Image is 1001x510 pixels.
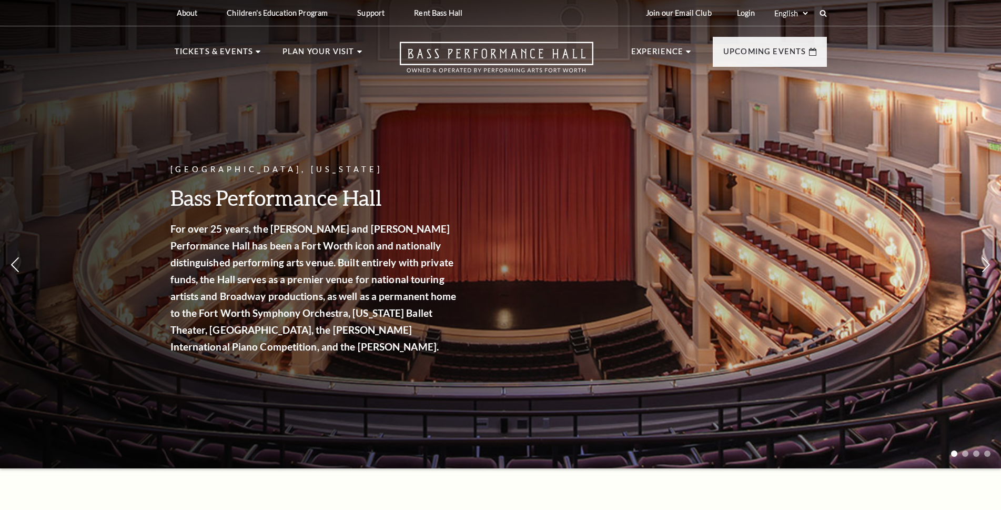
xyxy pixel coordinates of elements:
p: [GEOGRAPHIC_DATA], [US_STATE] [170,163,460,176]
p: Upcoming Events [723,45,806,64]
strong: For over 25 years, the [PERSON_NAME] and [PERSON_NAME] Performance Hall has been a Fort Worth ico... [170,223,457,353]
p: Experience [631,45,684,64]
select: Select: [772,8,810,18]
p: About [177,8,198,17]
p: Support [357,8,385,17]
p: Tickets & Events [175,45,254,64]
h3: Bass Performance Hall [170,184,460,211]
p: Plan Your Visit [282,45,355,64]
p: Children's Education Program [227,8,328,17]
p: Rent Bass Hall [414,8,462,17]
